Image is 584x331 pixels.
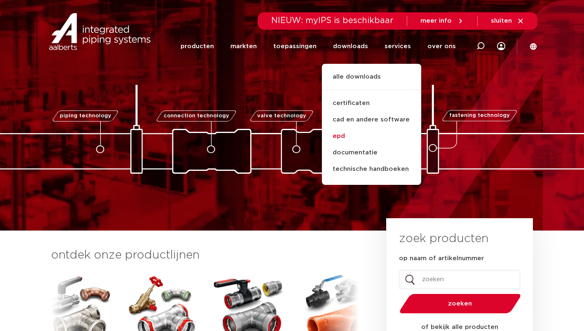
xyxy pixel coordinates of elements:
a: cad en andere software [322,112,421,128]
span: valve technology [257,113,306,119]
a: toepassingen [273,30,317,62]
span: NIEUW: myIPS is beschikbaar [271,16,394,25]
h3: ontdek onze productlijnen [51,247,359,263]
a: epd [322,128,421,145]
button: zoeken [396,293,524,314]
a: certificaten [322,95,421,112]
span: piping technology [60,113,111,119]
input: zoeken [399,270,520,289]
span: zoeken [421,301,500,307]
a: services [385,30,411,62]
h3: zoek producten [399,231,488,247]
a: meer info [420,17,464,25]
strong: of bekijk alle producten [421,324,498,330]
span: connection technology [163,113,229,119]
a: downloads [333,30,368,62]
span: meer info [420,18,452,24]
span: sluiten [491,18,512,24]
a: alle downloads [322,72,421,90]
nav: Menu [181,30,456,62]
span: fastening technology [449,113,510,119]
a: producten [181,30,214,62]
label: op naam of artikelnummer [399,254,484,263]
a: over ons [427,30,456,62]
a: technische handboeken [322,161,421,177]
a: markten [230,30,257,62]
div: my IPS [497,37,505,55]
a: documentatie [322,145,421,161]
a: sluiten [491,17,524,25]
